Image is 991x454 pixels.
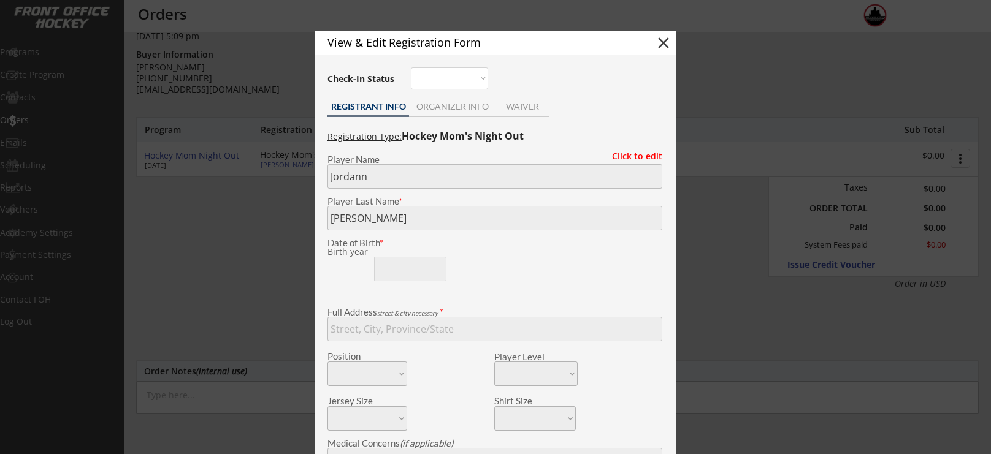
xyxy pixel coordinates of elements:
div: Birth year [327,248,404,256]
div: ORGANIZER INFO [409,102,496,111]
div: Player Last Name [327,197,662,206]
div: View & Edit Registration Form [327,37,633,48]
div: Check-In Status [327,75,397,83]
div: Jersey Size [327,396,391,406]
input: Street, City, Province/State [327,317,662,341]
div: WAIVER [496,102,549,111]
button: close [654,34,673,52]
div: Position [327,352,391,361]
div: Shirt Size [494,396,557,406]
div: REGISTRANT INFO [327,102,409,111]
div: Click to edit [603,152,662,161]
em: street & city necessary [377,309,438,317]
div: Medical Concerns [327,439,662,448]
div: Player Name [327,155,662,164]
em: (if applicable) [400,437,453,448]
div: Player Level [494,352,578,361]
div: We are transitioning the system to collect and store date of birth instead of just birth year to ... [327,248,404,257]
u: Registration Type: [327,131,402,142]
div: Date of Birth [327,238,407,248]
div: Full Address [327,308,662,317]
strong: Hockey Mom's Night Out [402,129,524,143]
